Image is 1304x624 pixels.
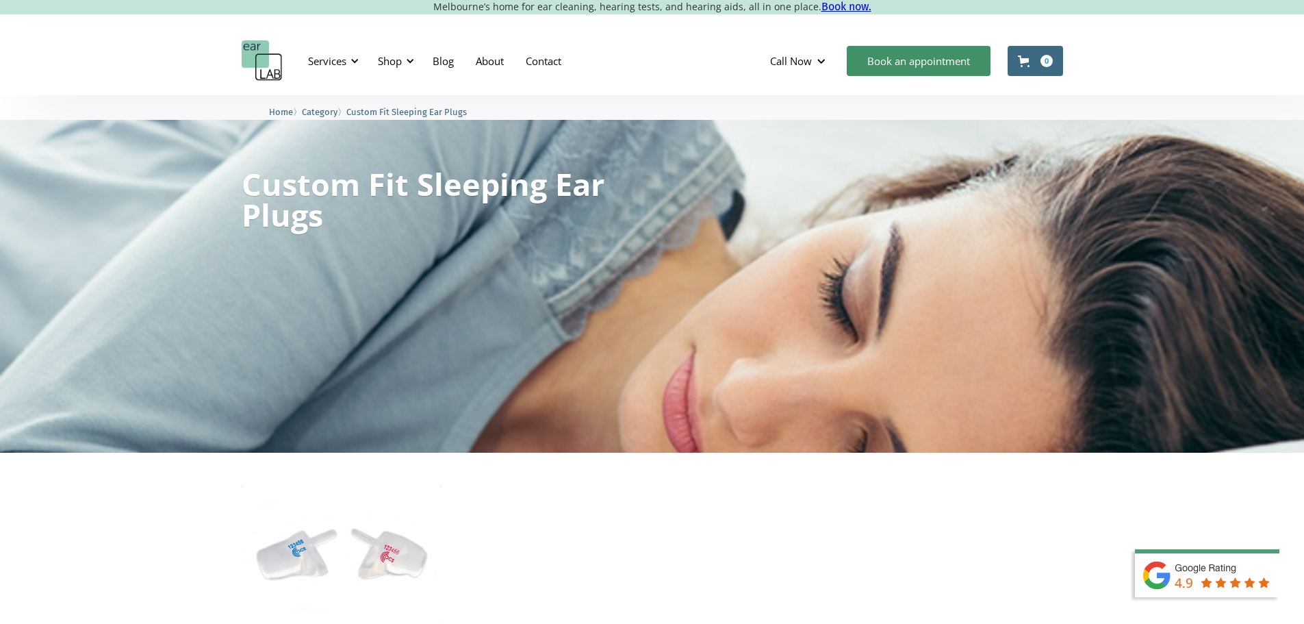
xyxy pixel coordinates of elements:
[370,40,418,82] div: Shop
[242,40,283,82] a: home
[1008,46,1063,76] a: Open cart
[269,105,302,119] li: 〉
[515,41,572,81] a: Contact
[465,41,515,81] a: About
[847,46,990,76] a: Book an appointment
[308,54,346,68] div: Services
[346,107,467,117] span: Custom Fit Sleeping Ear Plugs
[770,54,812,68] div: Call Now
[1040,55,1053,67] div: 0
[242,169,606,230] h1: Custom Fit Sleeping Ear Plugs
[378,54,402,68] div: Shop
[269,105,293,118] a: Home
[302,105,337,118] a: Category
[300,40,363,82] div: Services
[302,105,346,119] li: 〉
[759,40,840,82] div: Call Now
[346,105,467,118] a: Custom Fit Sleeping Ear Plugs
[269,107,293,117] span: Home
[422,41,465,81] a: Blog
[302,107,337,117] span: Category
